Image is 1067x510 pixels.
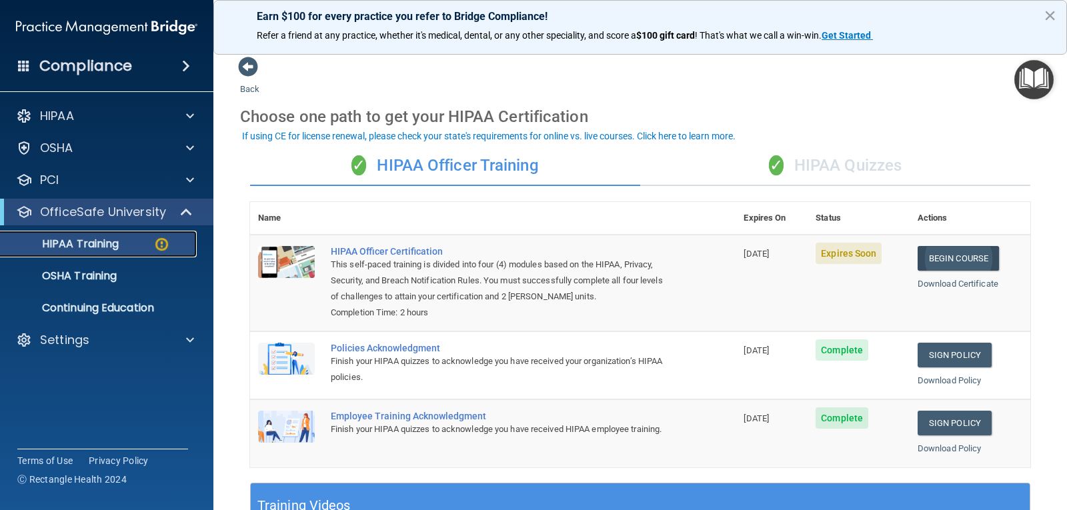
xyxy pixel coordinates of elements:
p: HIPAA Training [9,237,119,251]
a: Begin Course [918,246,999,271]
strong: $100 gift card [636,30,695,41]
div: HIPAA Quizzes [640,146,1030,186]
a: Sign Policy [918,411,992,435]
p: Earn $100 for every practice you refer to Bridge Compliance! [257,10,1024,23]
a: Back [240,68,259,94]
button: Close [1044,5,1056,26]
span: Expires Soon [816,243,882,264]
button: If using CE for license renewal, please check your state's requirements for online vs. live cours... [240,129,738,143]
img: PMB logo [16,14,197,41]
a: Get Started [822,30,873,41]
th: Expires On [736,202,808,235]
p: PCI [40,172,59,188]
span: Complete [816,407,868,429]
h4: Compliance [39,57,132,75]
div: Completion Time: 2 hours [331,305,669,321]
div: Policies Acknowledgment [331,343,669,353]
button: Open Resource Center [1014,60,1054,99]
a: OfficeSafe University [16,204,193,220]
p: Settings [40,332,89,348]
div: Employee Training Acknowledgment [331,411,669,421]
a: OSHA [16,140,194,156]
img: warning-circle.0cc9ac19.png [153,236,170,253]
a: Download Certificate [918,279,998,289]
a: Terms of Use [17,454,73,467]
a: HIPAA [16,108,194,124]
span: [DATE] [744,345,769,355]
span: [DATE] [744,413,769,423]
span: Refer a friend at any practice, whether it's medical, dental, or any other speciality, and score a [257,30,636,41]
div: Finish your HIPAA quizzes to acknowledge you have received HIPAA employee training. [331,421,669,437]
a: Settings [16,332,194,348]
p: OSHA Training [9,269,117,283]
span: Complete [816,339,868,361]
a: Sign Policy [918,343,992,367]
div: If using CE for license renewal, please check your state's requirements for online vs. live cours... [242,131,736,141]
span: ! That's what we call a win-win. [695,30,822,41]
a: Download Policy [918,443,982,453]
div: Choose one path to get your HIPAA Certification [240,97,1040,136]
strong: Get Started [822,30,871,41]
p: OSHA [40,140,73,156]
p: OfficeSafe University [40,204,166,220]
p: Continuing Education [9,301,191,315]
div: Finish your HIPAA quizzes to acknowledge you have received your organization’s HIPAA policies. [331,353,669,385]
div: This self-paced training is divided into four (4) modules based on the HIPAA, Privacy, Security, ... [331,257,669,305]
div: HIPAA Officer Training [250,146,640,186]
a: Download Policy [918,375,982,385]
th: Name [250,202,323,235]
span: Ⓒ Rectangle Health 2024 [17,473,127,486]
span: ✓ [351,155,366,175]
th: Status [808,202,910,235]
th: Actions [910,202,1030,235]
a: HIPAA Officer Certification [331,246,669,257]
p: HIPAA [40,108,74,124]
a: Privacy Policy [89,454,149,467]
span: ✓ [769,155,784,175]
a: PCI [16,172,194,188]
span: [DATE] [744,249,769,259]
